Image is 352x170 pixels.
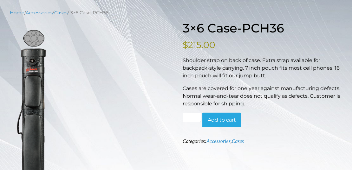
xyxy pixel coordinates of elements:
[202,113,241,127] button: Add to cart
[10,9,342,16] nav: Breadcrumb
[183,39,188,50] span: $
[207,138,231,144] a: Accessories
[183,39,215,50] bdi: 215.00
[183,85,342,108] p: Cases are covered for one year against manufacturing defects. Normal wear-and-tear does not quali...
[10,10,24,16] a: Home
[183,138,244,144] span: Categories: ,
[232,138,244,144] a: Cases
[183,113,201,122] input: Product quantity
[183,57,342,80] p: Shoulder strap on back of case. Extra strap available for backpack-style carrying. 7 inch pouch f...
[183,21,342,36] h1: 3×6 Case-PCH36
[26,10,53,16] a: Accessories
[54,10,68,16] a: Cases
